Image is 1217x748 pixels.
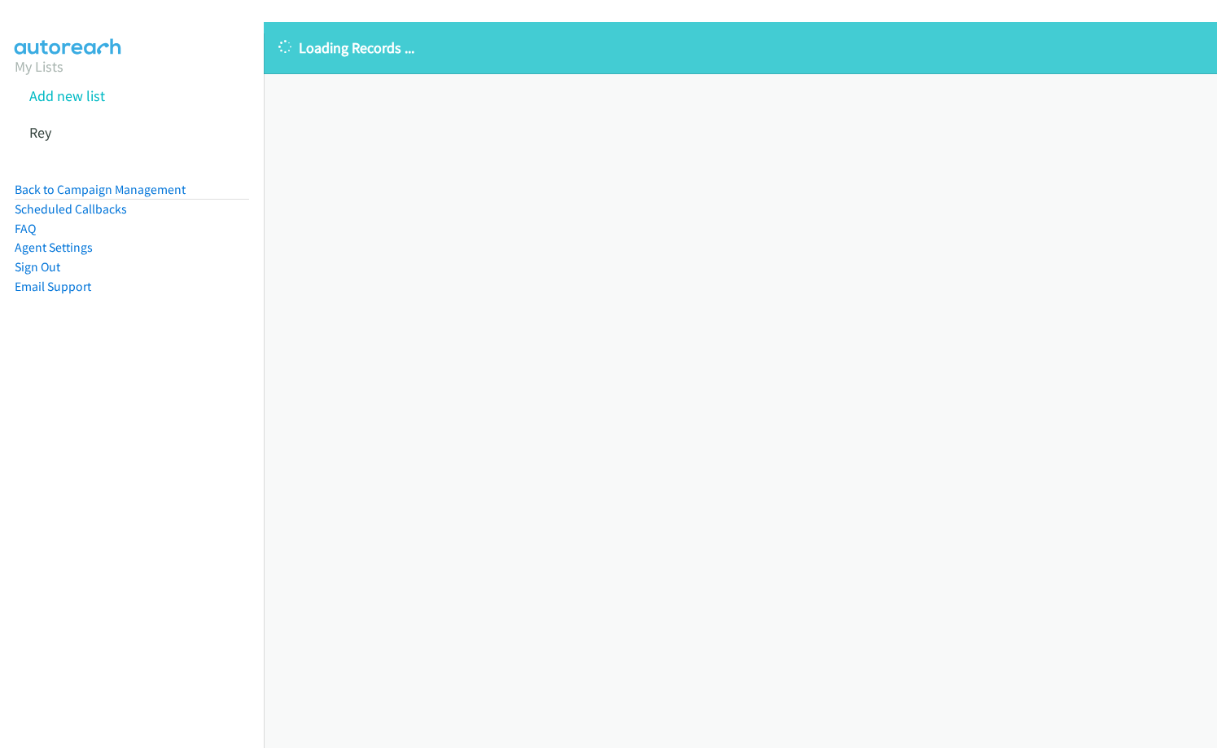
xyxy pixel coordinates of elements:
[29,123,51,142] a: Rey
[278,37,1202,59] p: Loading Records ...
[15,240,93,255] a: Agent Settings
[15,279,91,294] a: Email Support
[15,57,63,76] a: My Lists
[15,221,36,236] a: FAQ
[15,259,60,275] a: Sign Out
[29,86,105,105] a: Add new list
[15,201,127,217] a: Scheduled Callbacks
[15,182,186,197] a: Back to Campaign Management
